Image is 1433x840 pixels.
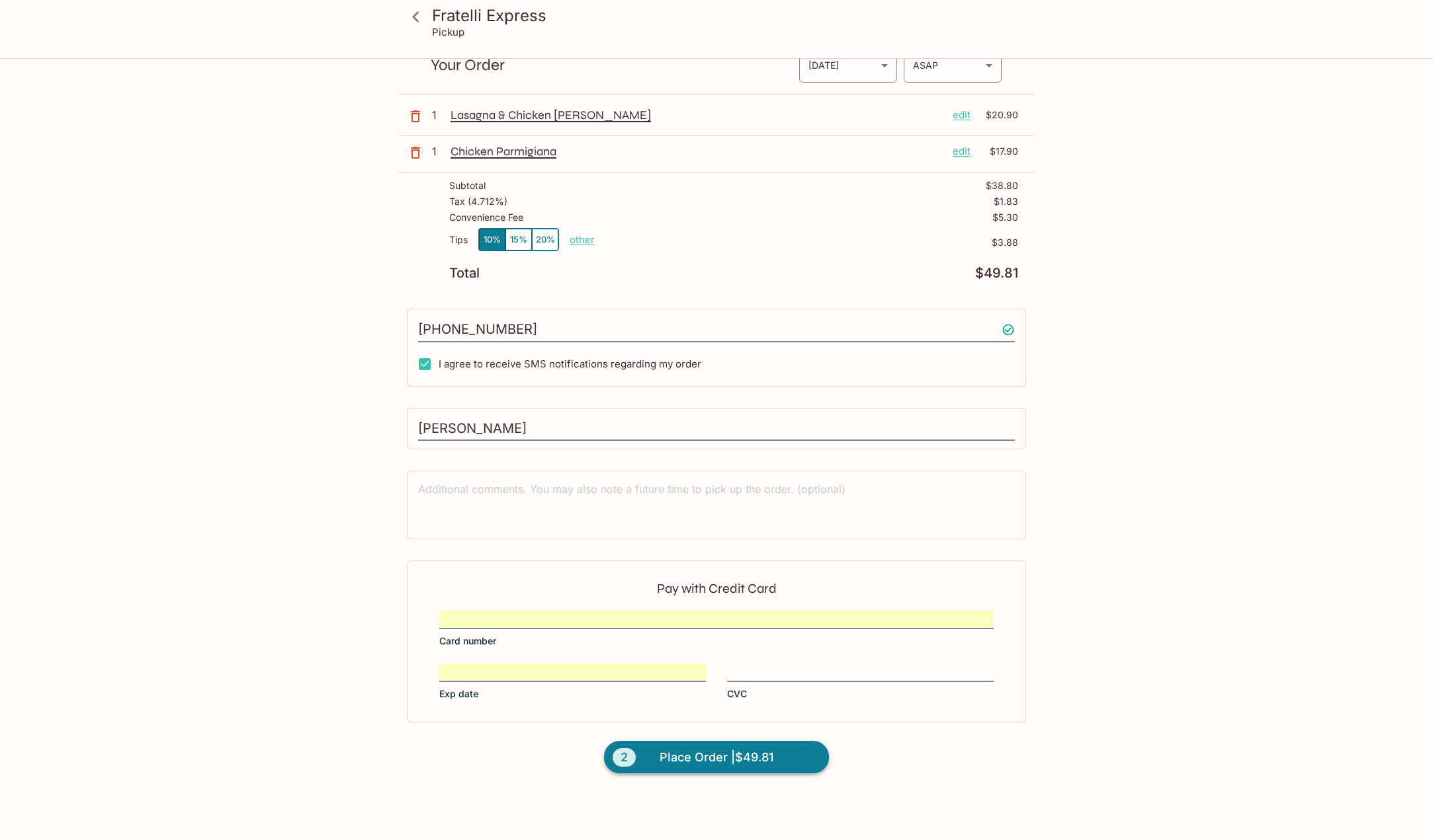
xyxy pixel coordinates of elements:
[439,665,706,679] iframe: Secure expiration date input frame
[595,237,1018,248] p: $3.88
[953,108,971,122] p: edit
[660,747,773,768] span: Place Order | $49.81
[451,108,942,122] p: Lasagna & Chicken [PERSON_NAME]
[986,180,1018,191] p: $38.80
[451,144,942,159] p: Chicken Parmigiana
[978,108,1018,122] p: $20.90
[479,229,505,250] button: 10%
[727,687,747,701] span: CVC
[449,267,480,280] p: Total
[449,212,523,223] p: Convenience Fee
[604,741,829,774] button: 2Place Order |$49.81
[953,144,971,159] p: edit
[439,634,496,648] span: Card number
[432,26,464,38] p: Pickup
[449,235,468,245] p: Tips
[532,229,558,250] button: 20%
[992,212,1018,223] p: $5.30
[978,144,1018,159] p: $17.90
[799,48,897,83] div: [DATE]
[904,48,1002,83] div: ASAP
[613,748,636,767] span: 2
[432,108,445,122] p: 1
[418,416,1015,441] input: Enter first and last name
[505,229,532,250] button: 15%
[449,196,507,207] p: Tax ( 4.712% )
[439,687,478,701] span: Exp date
[418,317,1015,342] input: Enter phone number
[727,665,994,679] iframe: Secure CVC input frame
[439,358,701,370] span: I agree to receive SMS notifications regarding my order
[975,267,1018,280] p: $49.81
[570,233,595,246] button: other
[432,5,1023,26] h3: Fratelli Express
[439,612,994,627] iframe: Secure card number input frame
[449,180,486,191] p: Subtotal
[994,196,1018,207] p: $1.83
[439,582,994,595] p: Pay with Credit Card
[432,144,445,159] p: 1
[431,59,799,71] p: Your Order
